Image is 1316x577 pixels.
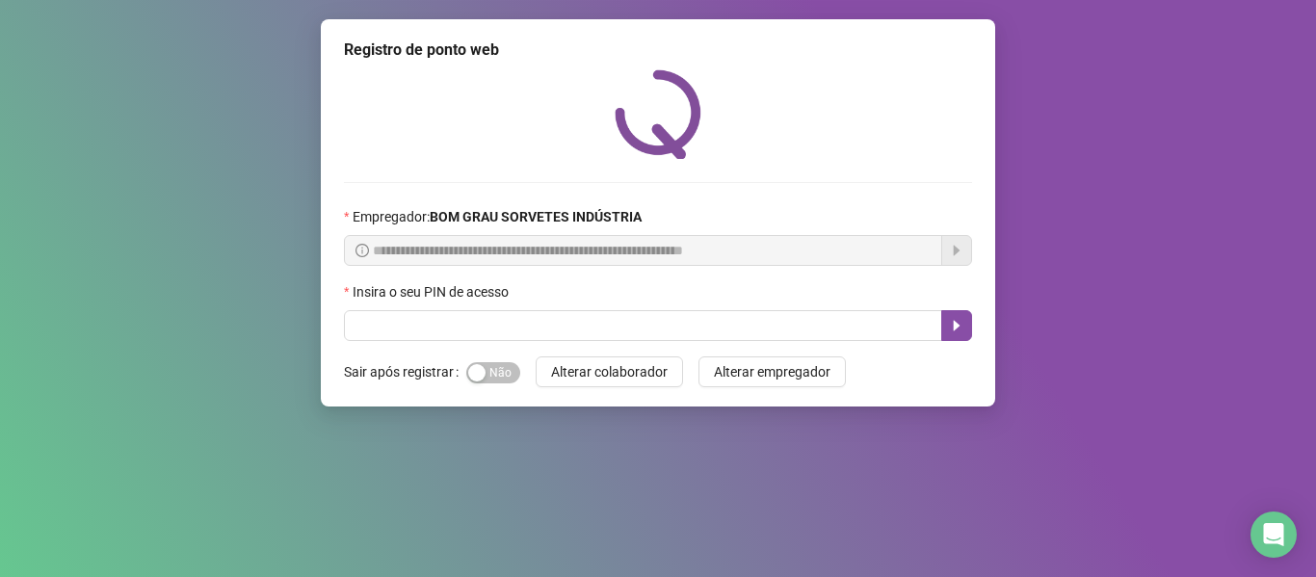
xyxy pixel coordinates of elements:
button: Alterar colaborador [536,356,683,387]
span: Alterar empregador [714,361,830,382]
span: info-circle [355,244,369,257]
span: Empregador : [353,206,642,227]
label: Insira o seu PIN de acesso [344,281,521,302]
div: Registro de ponto web [344,39,972,62]
label: Sair após registrar [344,356,466,387]
button: Alterar empregador [698,356,846,387]
span: Alterar colaborador [551,361,668,382]
span: caret-right [949,318,964,333]
div: Open Intercom Messenger [1250,511,1297,558]
strong: BOM GRAU SORVETES INDÚSTRIA [430,209,642,224]
img: QRPoint [615,69,701,159]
